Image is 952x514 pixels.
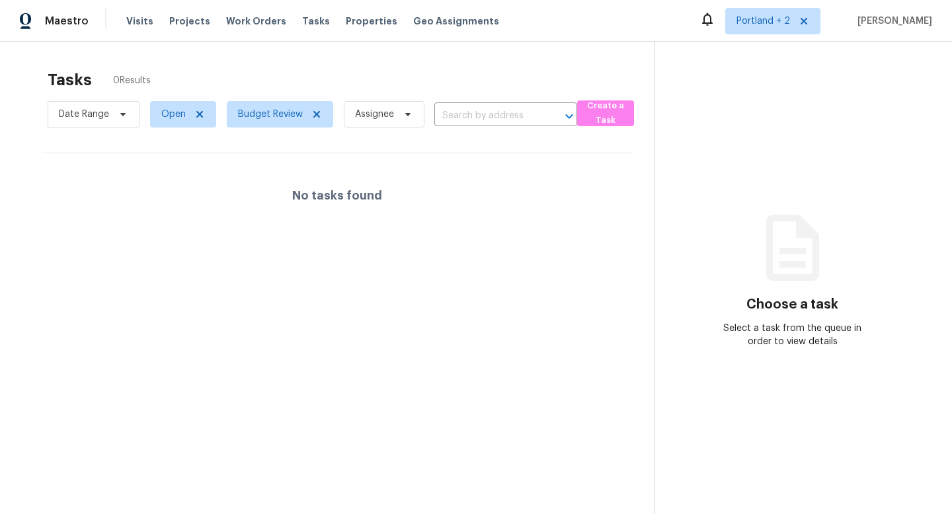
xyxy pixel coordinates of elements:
[560,107,578,126] button: Open
[584,98,627,129] span: Create a Task
[126,15,153,28] span: Visits
[723,322,861,348] div: Select a task from the queue in order to view details
[226,15,286,28] span: Work Orders
[852,15,932,28] span: [PERSON_NAME]
[346,15,397,28] span: Properties
[413,15,499,28] span: Geo Assignments
[746,298,838,311] h3: Choose a task
[238,108,303,121] span: Budget Review
[48,73,92,87] h2: Tasks
[736,15,790,28] span: Portland + 2
[45,15,89,28] span: Maestro
[292,189,382,202] h4: No tasks found
[59,108,109,121] span: Date Range
[161,108,186,121] span: Open
[169,15,210,28] span: Projects
[302,17,330,26] span: Tasks
[434,106,540,126] input: Search by address
[577,100,634,126] button: Create a Task
[355,108,394,121] span: Assignee
[113,74,151,87] span: 0 Results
